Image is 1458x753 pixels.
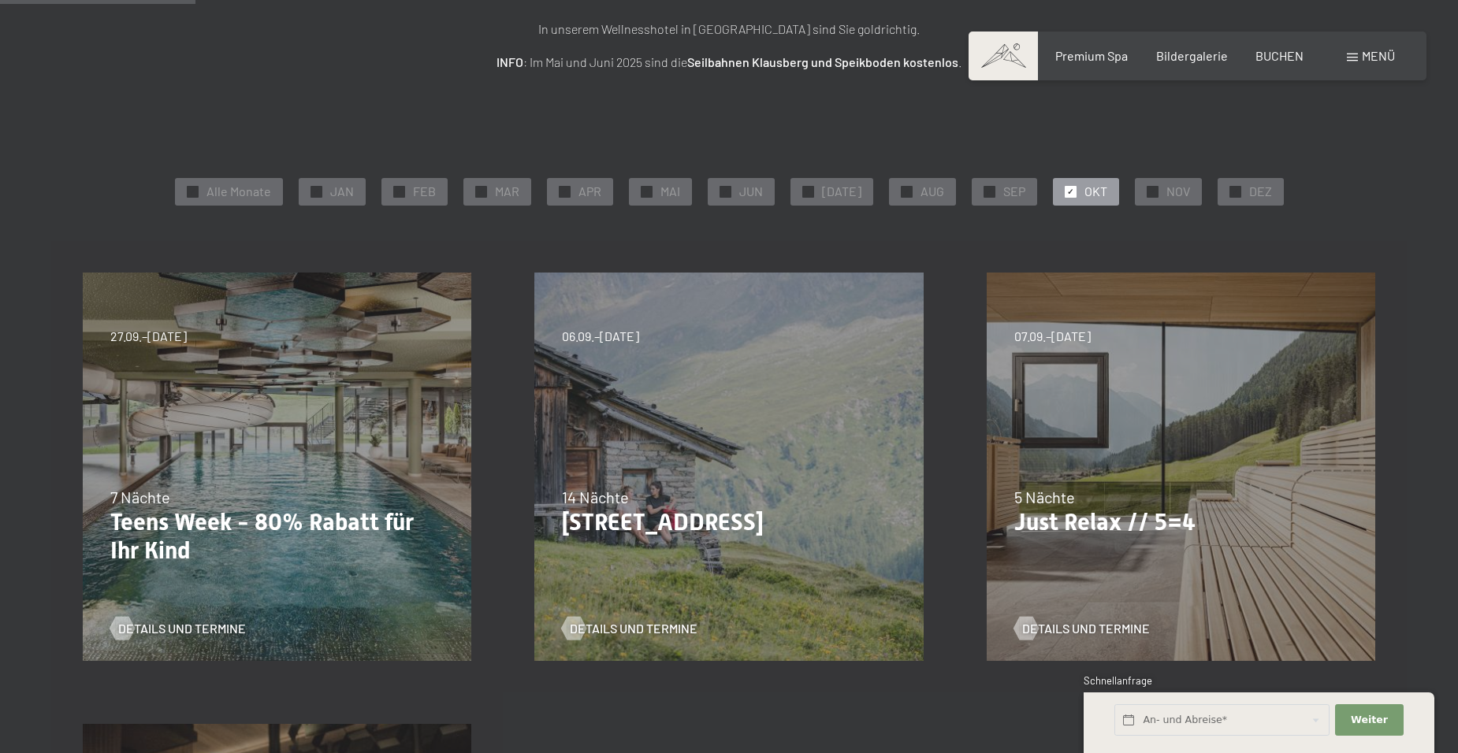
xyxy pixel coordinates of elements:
button: Weiter [1335,704,1403,736]
span: ✓ [313,186,319,197]
span: ✓ [643,186,649,197]
span: Details und Termine [570,620,697,637]
span: FEB [413,183,436,200]
span: Schnellanfrage [1084,674,1152,687]
span: ✓ [396,186,402,197]
span: Alle Monate [206,183,271,200]
span: DEZ [1249,183,1272,200]
span: Weiter [1351,713,1388,727]
a: Details und Termine [562,620,697,637]
span: ✓ [189,186,195,197]
p: Just Relax // 5=4 [1014,508,1348,536]
p: In unserem Wellnesshotel in [GEOGRAPHIC_DATA] sind Sie goldrichtig. [335,19,1123,39]
span: ✓ [561,186,567,197]
span: 07.09.–[DATE] [1014,328,1091,345]
span: ✓ [722,186,728,197]
span: SEP [1003,183,1025,200]
span: ✓ [478,186,484,197]
span: Details und Termine [118,620,246,637]
a: Details und Termine [110,620,246,637]
span: ✓ [903,186,909,197]
a: Premium Spa [1055,48,1128,63]
span: Menü [1362,48,1395,63]
p: : Im Mai und Juni 2025 sind die . [335,52,1123,72]
p: Teens Week - 80% Rabatt für Ihr Kind [110,508,444,565]
strong: Seilbahnen Klausberg und Speikboden kostenlos [687,54,958,69]
span: ✓ [1067,186,1073,197]
span: OKT [1084,183,1107,200]
span: APR [578,183,601,200]
span: AUG [921,183,944,200]
span: 7 Nächte [110,488,170,506]
a: Details und Termine [1014,620,1150,637]
span: JAN [330,183,354,200]
span: 5 Nächte [1014,488,1075,506]
a: BUCHEN [1255,48,1304,63]
span: MAR [495,183,519,200]
a: Bildergalerie [1156,48,1228,63]
span: Details und Termine [1022,620,1150,637]
strong: INFO [497,54,523,69]
span: 06.09.–[DATE] [562,328,639,345]
span: ✓ [1149,186,1155,197]
span: JUN [739,183,763,200]
p: [STREET_ADDRESS] [562,508,895,536]
span: ✓ [1232,186,1238,197]
span: NOV [1166,183,1190,200]
span: ✓ [805,186,811,197]
span: ✓ [986,186,992,197]
span: [DATE] [822,183,861,200]
span: MAI [660,183,680,200]
span: 27.09.–[DATE] [110,328,187,345]
span: 14 Nächte [562,488,629,506]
